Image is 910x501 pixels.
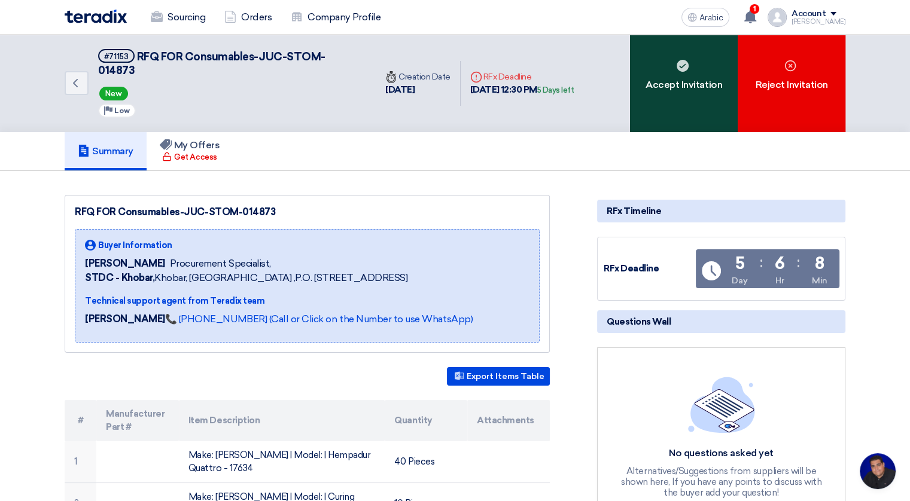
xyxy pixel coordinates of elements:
font: Reject Invitation [756,78,828,92]
a: My Offers Get Access [147,132,233,170]
span: Buyer Information [98,239,172,252]
img: Teradix logo [65,10,127,23]
b: STDC - Khobar, [85,272,154,283]
a: Orders [215,4,281,30]
div: 5 Days left [537,84,574,96]
a: Sourcing [141,4,215,30]
span: Procurement Specialist, [170,256,271,271]
div: : [797,252,800,273]
font: Accept Invitation [646,78,722,92]
div: RFQ FOR Consumables-JUC-STOM-014873 [75,205,540,219]
a: Summary [65,132,147,170]
div: Technical support agent from Teradix team [85,295,473,307]
font: Orders [241,10,272,25]
div: Min [812,274,827,287]
td: 40 Pieces [385,441,467,483]
img: profile_test.png [768,8,787,27]
div: RFx Timeline [597,200,845,222]
div: No questions asked yet [620,447,823,460]
font: Export Items Table [467,371,544,381]
span: [PERSON_NAME] [85,256,165,271]
font: Creation Date [385,72,451,82]
div: #71153 [104,53,129,60]
th: Quantity [385,400,467,441]
font: Summary [92,145,133,157]
span: Low [114,106,130,115]
button: Export Items Table [447,367,550,386]
font: RFx Deadline [470,72,531,82]
font: My Offers [174,139,220,151]
span: 1 [750,4,759,14]
th: Item Description [179,400,385,441]
font: Make: [PERSON_NAME] | Model: | Hempadur Quattro - 17634 [188,450,370,474]
td: 1 [65,441,96,483]
div: : [760,252,763,273]
a: 📞 [PHONE_NUMBER] (Call or Click on the Number to use WhatsApp) [165,313,473,325]
div: 8 [815,255,824,272]
font: Questions Wall [607,316,671,327]
div: RFx Deadline [604,262,693,276]
th: Manufacturer Part # [96,400,179,441]
font: Khobar, [GEOGRAPHIC_DATA] ,P.O. [STREET_ADDRESS] [85,272,407,283]
font: Get Access [174,151,217,163]
div: Day [732,274,747,287]
div: [PERSON_NAME] [792,19,845,25]
th: # [65,400,96,441]
font: Sourcing [168,10,205,25]
div: Account [792,9,826,19]
div: [DATE] [385,83,451,97]
span: New [99,87,128,100]
font: [DATE] 12:30 PM [470,84,537,95]
strong: [PERSON_NAME] [85,313,165,325]
div: Hr [775,274,784,287]
h5: RFQ FOR Consumables-JUC-STOM-014873 [98,49,361,78]
font: Company Profile [308,10,381,25]
img: empty_state_list.svg [688,377,755,433]
button: Arabic [681,8,729,27]
div: 6 [775,255,785,272]
span: RFQ FOR Consumables-JUC-STOM-014873 [98,50,325,77]
a: Open chat [860,453,896,489]
div: Alternatives/Suggestions from suppliers will be shown here, If you have any points to discuss wit... [620,466,823,498]
th: Attachments [467,400,550,441]
div: 5 [735,255,744,272]
span: Arabic [699,14,723,22]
